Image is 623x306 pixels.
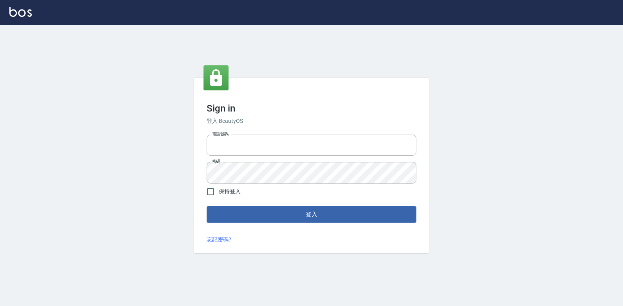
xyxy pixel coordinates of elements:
[207,206,416,223] button: 登入
[207,236,231,244] a: 忘記密碼?
[9,7,32,17] img: Logo
[212,158,220,164] label: 密碼
[207,103,416,114] h3: Sign in
[207,117,416,125] h6: 登入 BeautyOS
[219,187,241,196] span: 保持登入
[212,131,229,137] label: 電話號碼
